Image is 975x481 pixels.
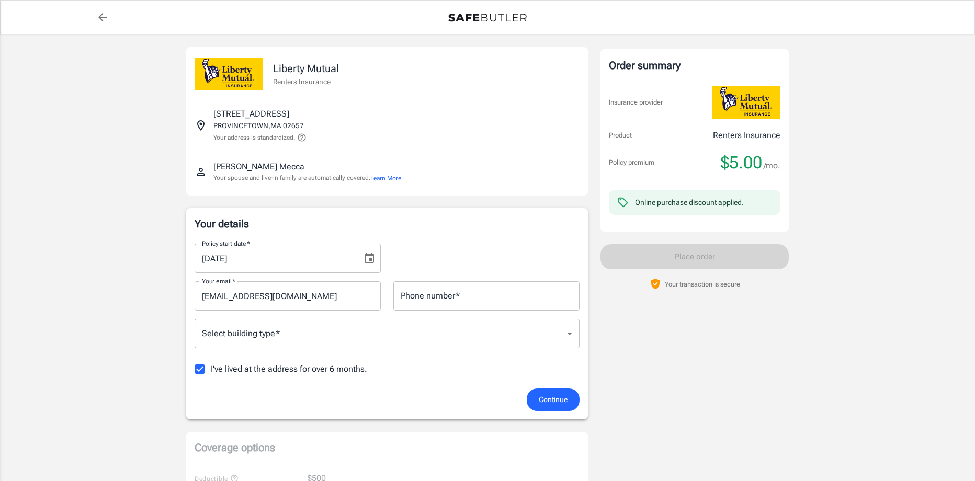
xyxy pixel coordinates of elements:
p: Your address is standardized. [213,133,295,142]
p: Your details [195,216,580,231]
span: I've lived at the address for over 6 months. [211,363,367,375]
p: Liberty Mutual [273,61,339,76]
button: Choose date, selected date is Sep 9, 2025 [359,248,380,269]
div: Order summary [609,58,780,73]
label: Your email [202,277,235,285]
p: Product [609,130,632,141]
img: Back to quotes [448,14,527,22]
img: Liberty Mutual [195,58,263,90]
p: [PERSON_NAME] Mecca [213,161,304,173]
svg: Insured address [195,119,207,132]
div: Online purchase discount applied. [635,197,744,208]
span: Continue [539,393,568,406]
input: Enter number [393,281,580,311]
button: Learn More [370,174,401,183]
span: $5.00 [721,152,762,173]
p: Renters Insurance [713,129,780,142]
button: Continue [527,388,580,411]
img: Liberty Mutual [712,86,780,119]
svg: Insured person [195,166,207,178]
input: Enter email [195,281,381,311]
p: Your spouse and live-in family are automatically covered. [213,173,401,183]
p: Renters Insurance [273,76,339,87]
p: PROVINCETOWN , MA 02657 [213,120,304,131]
input: MM/DD/YYYY [195,244,355,273]
label: Policy start date [202,239,250,248]
p: Policy premium [609,157,654,168]
span: /mo. [764,158,780,173]
a: back to quotes [92,7,113,28]
p: Your transaction is secure [665,279,740,289]
p: Insurance provider [609,97,663,108]
p: [STREET_ADDRESS] [213,108,289,120]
